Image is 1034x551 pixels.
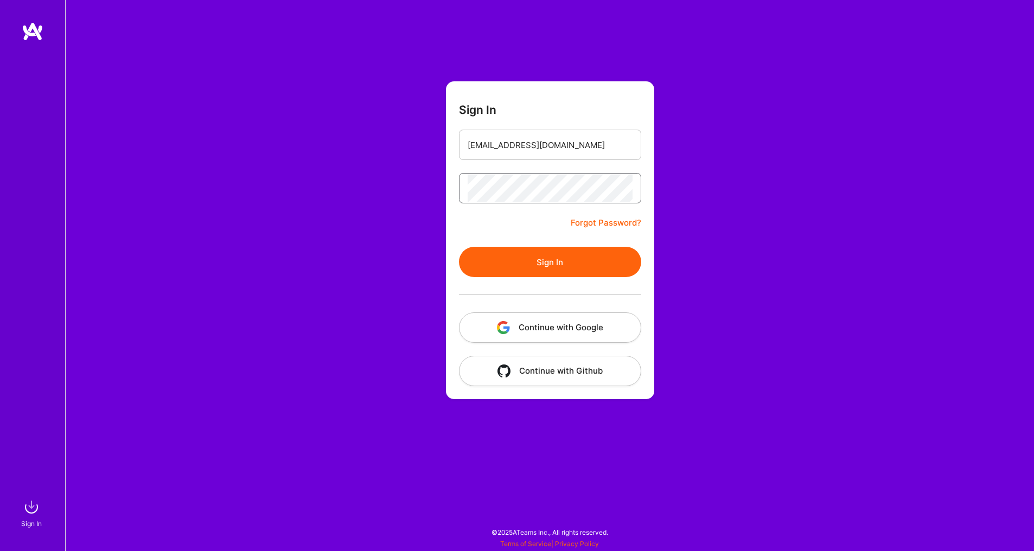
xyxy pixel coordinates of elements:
[571,216,641,229] a: Forgot Password?
[459,247,641,277] button: Sign In
[497,321,510,334] img: icon
[22,22,43,41] img: logo
[555,540,599,548] a: Privacy Policy
[21,518,42,529] div: Sign In
[21,496,42,518] img: sign in
[500,540,551,548] a: Terms of Service
[459,356,641,386] button: Continue with Github
[497,364,510,377] img: icon
[459,312,641,343] button: Continue with Google
[65,518,1034,546] div: © 2025 ATeams Inc., All rights reserved.
[459,103,496,117] h3: Sign In
[23,496,42,529] a: sign inSign In
[500,540,599,548] span: |
[468,131,633,159] input: Email...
